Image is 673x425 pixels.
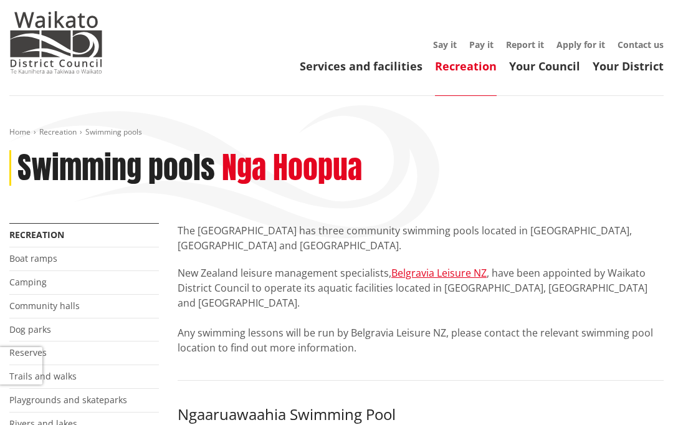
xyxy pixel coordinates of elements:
img: Waikato District Council - Te Kaunihera aa Takiwaa o Waikato [9,11,103,74]
a: Trails and walks [9,370,77,382]
a: Say it [433,39,457,50]
a: Your District [593,59,664,74]
a: Dog parks [9,323,51,335]
p: New Zealand leisure management specialists, , have been appointed by Waikato District Council to ... [178,265,664,355]
a: Boat ramps [9,252,57,264]
a: Report it [506,39,544,50]
a: Community halls [9,300,80,312]
a: Playgrounds and skateparks [9,394,127,406]
a: Recreation [9,229,64,241]
a: Camping [9,276,47,288]
a: Belgravia Leisure NZ [391,266,487,280]
a: Recreation [435,59,497,74]
a: Home [9,127,31,137]
h3: Ngaaruawaahia Swimming Pool [178,406,664,424]
p: The [GEOGRAPHIC_DATA] has three community swimming pools located in [GEOGRAPHIC_DATA], [GEOGRAPHI... [178,223,664,253]
nav: breadcrumb [9,127,664,138]
a: Your Council [509,59,580,74]
a: Apply for it [556,39,605,50]
a: Pay it [469,39,494,50]
a: Services and facilities [300,59,422,74]
h1: Swimming pools [17,150,215,186]
iframe: Messenger Launcher [616,373,661,418]
a: Recreation [39,127,77,137]
span: Swimming pools [85,127,142,137]
a: Contact us [618,39,664,50]
h2: Nga Hoopua [222,150,362,186]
